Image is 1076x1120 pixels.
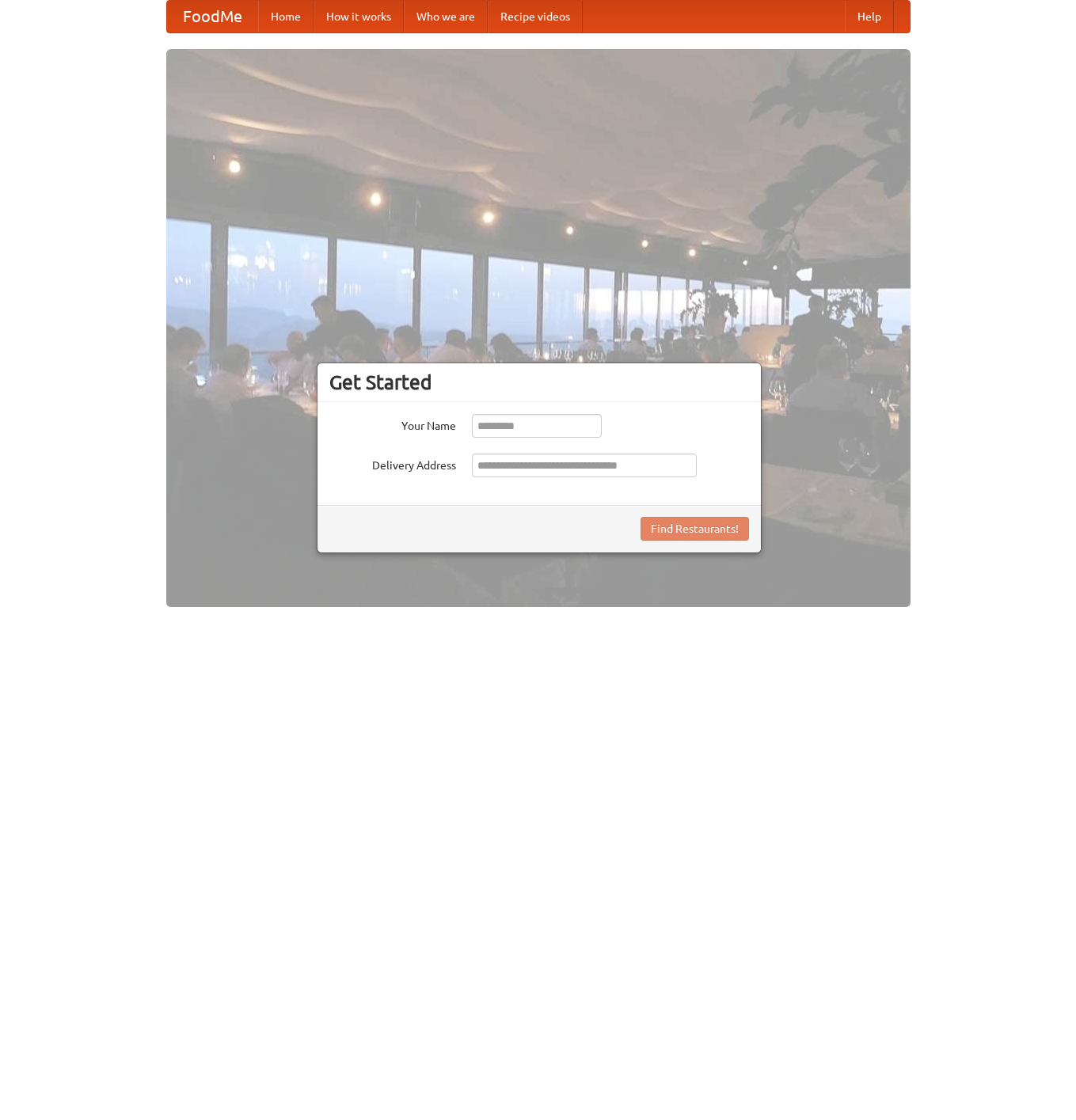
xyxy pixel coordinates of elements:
[167,1,258,32] a: FoodMe
[845,1,894,32] a: Help
[488,1,583,32] a: Recipe videos
[258,1,314,32] a: Home
[329,454,456,473] label: Delivery Address
[329,370,749,394] h3: Get Started
[314,1,404,32] a: How it works
[329,414,456,434] label: Your Name
[404,1,488,32] a: Who we are
[641,517,749,541] button: Find Restaurants!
